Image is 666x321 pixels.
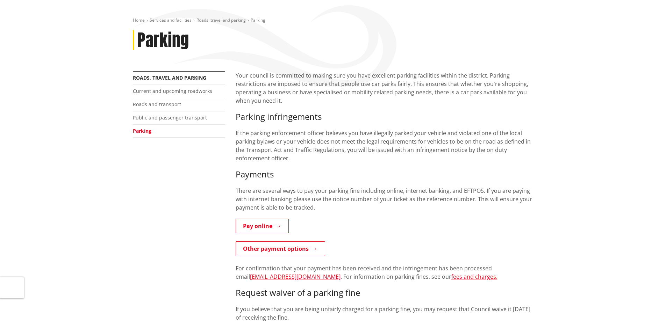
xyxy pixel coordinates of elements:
a: fees and charges. [451,273,497,280]
p: Your council is committed to making sure you have excellent parking facilities within the distric... [236,71,533,105]
nav: breadcrumb [133,17,533,23]
a: Other payment options [236,241,325,256]
a: Roads, travel and parking [133,74,206,81]
h1: Parking [137,30,189,51]
p: There are several ways to pay your parking fine including online, internet banking, and EFTPOS. I... [236,187,533,212]
p: If the parking enforcement officer believes you have illegally parked your vehicle and violated o... [236,129,533,162]
a: Public and passenger transport [133,114,207,121]
h3: Parking infringements [236,112,533,122]
a: Services and facilities [150,17,192,23]
a: Current and upcoming roadworks [133,88,212,94]
a: Roads, travel and parking [196,17,246,23]
h3: Payments [236,169,533,180]
h3: Request waiver of a parking fine [236,288,533,298]
a: Parking [133,127,151,134]
a: Roads and transport [133,101,181,108]
span: Parking [251,17,265,23]
a: Home [133,17,145,23]
a: [EMAIL_ADDRESS][DOMAIN_NAME] [250,273,341,280]
a: Pay online [236,219,289,233]
iframe: Messenger Launcher [634,292,659,317]
p: For confirmation that your payment has been received and the infringement has been processed emai... [236,264,533,281]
